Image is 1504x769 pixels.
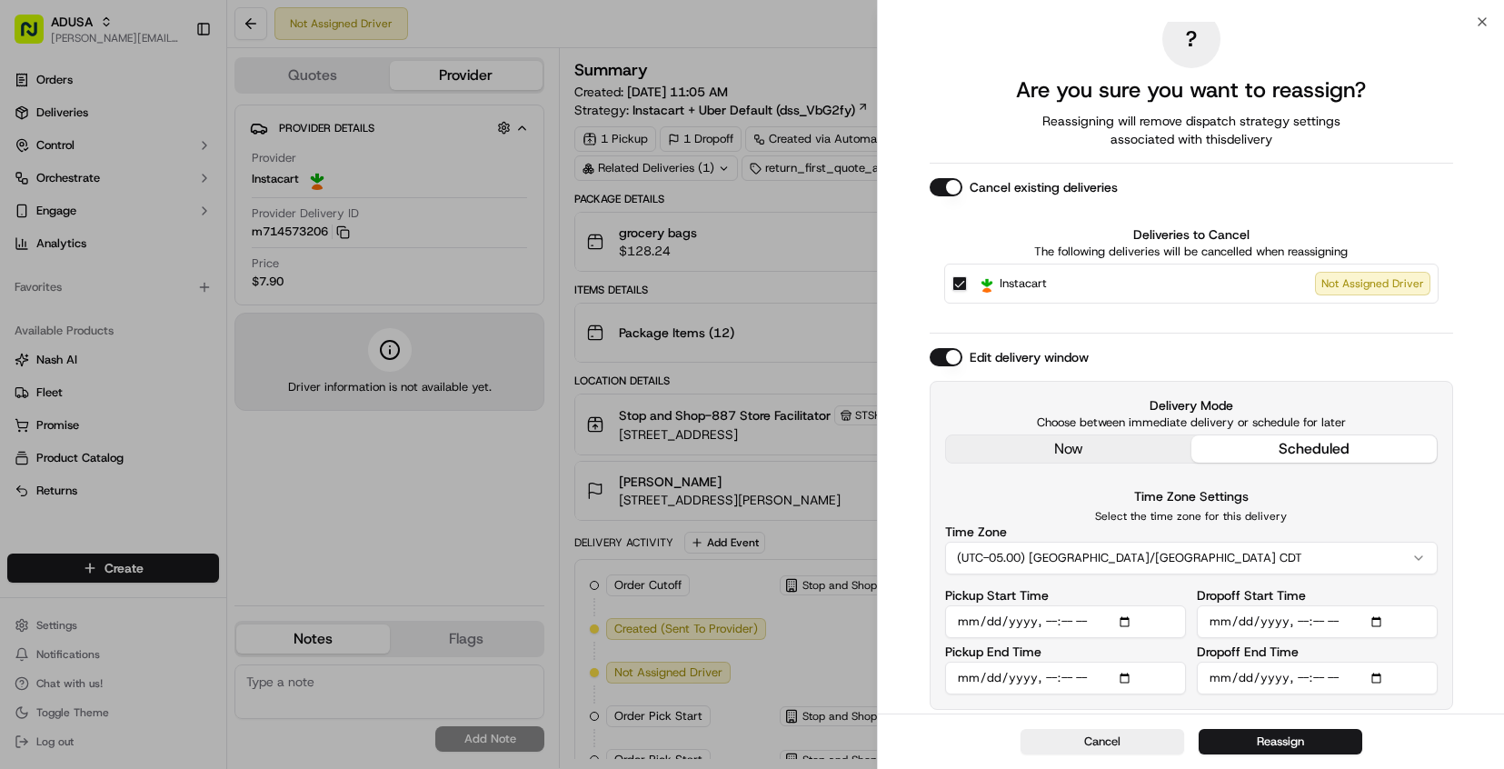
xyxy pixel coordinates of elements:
[1134,488,1249,504] label: Time Zone Settings
[146,256,299,289] a: 💻API Documentation
[1021,729,1184,754] button: Cancel
[36,264,139,282] span: Knowledge Base
[11,256,146,289] a: 📗Knowledge Base
[1017,112,1366,148] span: Reassigning will remove dispatch strategy settings associated with this delivery
[945,589,1049,602] label: Pickup Start Time
[1191,435,1437,463] button: scheduled
[978,275,996,293] img: Instacart
[62,174,298,192] div: Start new chat
[47,117,327,136] input: Got a question? Start typing here...
[128,307,220,322] a: Powered byPylon
[1199,729,1362,754] button: Reassign
[18,265,33,280] div: 📗
[18,73,331,102] p: Welcome 👋
[154,265,168,280] div: 💻
[945,525,1007,538] label: Time Zone
[172,264,292,282] span: API Documentation
[1000,275,1047,293] span: Instacart
[945,396,1438,414] label: Delivery Mode
[1016,75,1366,105] h2: Are you sure you want to reassign?
[1197,589,1306,602] label: Dropoff Start Time
[970,348,1089,366] label: Edit delivery window
[944,244,1439,260] p: The following deliveries will be cancelled when reassigning
[18,18,55,55] img: Nash
[62,192,230,206] div: We're available if you need us!
[18,174,51,206] img: 1736555255976-a54dd68f-1ca7-489b-9aae-adbdc363a1c4
[1197,645,1299,658] label: Dropoff End Time
[945,509,1438,524] p: Select the time zone for this delivery
[945,645,1041,658] label: Pickup End Time
[970,178,1118,196] label: Cancel existing deliveries
[309,179,331,201] button: Start new chat
[181,308,220,322] span: Pylon
[1162,10,1220,68] div: ?
[944,225,1439,244] label: Deliveries to Cancel
[946,435,1191,463] button: now
[945,414,1438,431] p: Choose between immediate delivery or schedule for later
